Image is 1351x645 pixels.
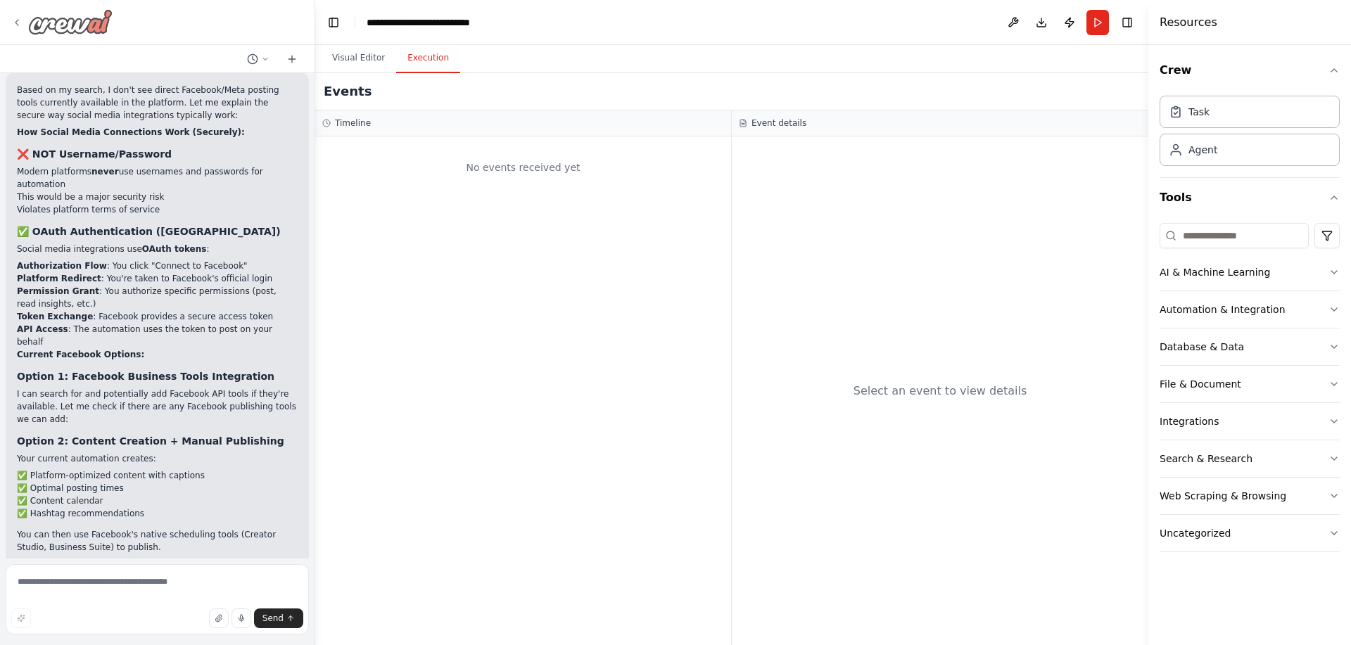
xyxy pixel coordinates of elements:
[231,608,251,628] button: Click to speak your automation idea
[1160,526,1231,540] div: Uncategorized
[17,127,245,137] strong: How Social Media Connections Work (Securely):
[17,285,298,310] li: : You authorize specific permissions (post, read insights, etc.)
[1160,452,1252,466] div: Search & Research
[17,312,93,321] strong: Token Exchange
[324,82,372,101] h2: Events
[17,272,298,285] li: : You're taken to Facebook's official login
[1160,51,1340,90] button: Crew
[1160,14,1217,31] h4: Resources
[262,613,284,624] span: Send
[17,435,284,447] strong: Option 2: Content Creation + Manual Publishing
[854,383,1027,400] div: Select an event to view details
[17,165,298,191] li: Modern platforms use usernames and passwords for automation
[17,507,298,520] li: ✅ Hashtag recommendations
[1117,13,1137,32] button: Hide right sidebar
[254,608,303,628] button: Send
[17,323,298,348] li: : The automation uses the token to post on your behalf
[17,452,298,465] p: Your current automation creates:
[1160,340,1244,354] div: Database & Data
[17,494,298,507] li: ✅ Content calendar
[367,15,505,30] nav: breadcrumb
[28,9,113,34] img: Logo
[17,203,298,216] li: Violates platform terms of service
[1188,143,1217,157] div: Agent
[1160,217,1340,563] div: Tools
[1160,489,1286,503] div: Web Scraping & Browsing
[322,143,724,191] div: No events received yet
[1160,440,1340,477] button: Search & Research
[1160,414,1219,428] div: Integrations
[11,608,31,628] button: Improve this prompt
[17,286,99,296] strong: Permission Grant
[1160,403,1340,440] button: Integrations
[324,13,343,32] button: Hide left sidebar
[1160,291,1340,328] button: Automation & Integration
[17,469,298,482] li: ✅ Platform-optimized content with captions
[396,44,460,73] button: Execution
[17,148,172,160] strong: ❌ NOT Username/Password
[241,51,275,68] button: Switch to previous chat
[17,482,298,494] li: ✅ Optimal posting times
[17,226,281,237] strong: ✅ OAuth Authentication ([GEOGRAPHIC_DATA])
[91,167,119,177] strong: never
[17,243,298,255] p: Social media integrations use :
[17,324,68,334] strong: API Access
[1160,302,1286,317] div: Automation & Integration
[335,117,371,129] h3: Timeline
[1160,265,1270,279] div: AI & Machine Learning
[1160,515,1340,551] button: Uncategorized
[1160,377,1241,391] div: File & Document
[1160,254,1340,290] button: AI & Machine Learning
[17,260,298,272] li: : You click "Connect to Facebook"
[1188,105,1210,119] div: Task
[17,371,274,382] strong: Option 1: Facebook Business Tools Integration
[142,244,207,254] strong: OAuth tokens
[321,44,396,73] button: Visual Editor
[17,528,298,554] p: You can then use Facebook's native scheduling tools (Creator Studio, Business Suite) to publish.
[1160,478,1340,514] button: Web Scraping & Browsing
[17,261,107,271] strong: Authorization Flow
[751,117,806,129] h3: Event details
[1160,90,1340,177] div: Crew
[17,310,298,323] li: : Facebook provides a secure access token
[17,191,298,203] li: This would be a major security risk
[1160,328,1340,365] button: Database & Data
[281,51,303,68] button: Start a new chat
[1160,178,1340,217] button: Tools
[17,388,298,426] p: I can search for and potentially add Facebook API tools if they're available. Let me check if the...
[17,84,298,122] p: Based on my search, I don't see direct Facebook/Meta posting tools currently available in the pla...
[1160,366,1340,402] button: File & Document
[17,274,101,283] strong: Platform Redirect
[17,350,144,359] strong: Current Facebook Options:
[209,608,229,628] button: Upload files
